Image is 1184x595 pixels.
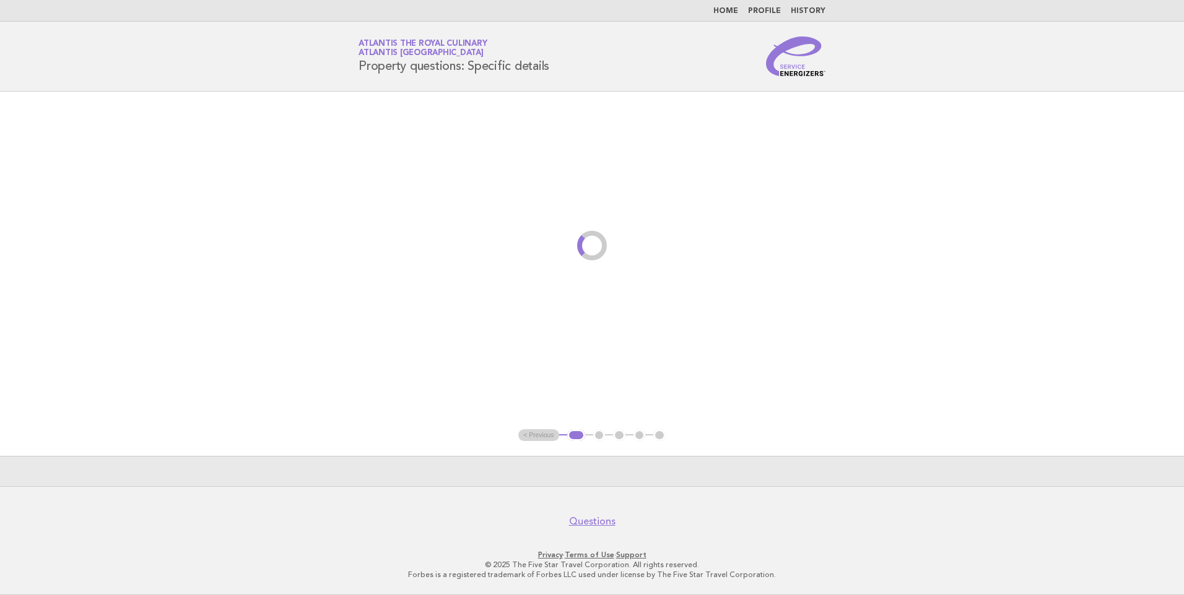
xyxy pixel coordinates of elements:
p: Forbes is a registered trademark of Forbes LLC used under license by The Five Star Travel Corpora... [213,570,971,580]
a: Atlantis the Royal CulinaryAtlantis [GEOGRAPHIC_DATA] [359,40,487,57]
span: Atlantis [GEOGRAPHIC_DATA] [359,49,484,58]
a: Support [616,550,646,559]
p: · · [213,550,971,560]
a: Privacy [538,550,563,559]
a: History [791,7,825,15]
a: Home [713,7,738,15]
a: Terms of Use [565,550,614,559]
a: Questions [569,515,616,528]
img: Service Energizers [766,36,825,76]
p: © 2025 The Five Star Travel Corporation. All rights reserved. [213,560,971,570]
a: Profile [748,7,781,15]
h1: Property questions: Specific details [359,40,549,72]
